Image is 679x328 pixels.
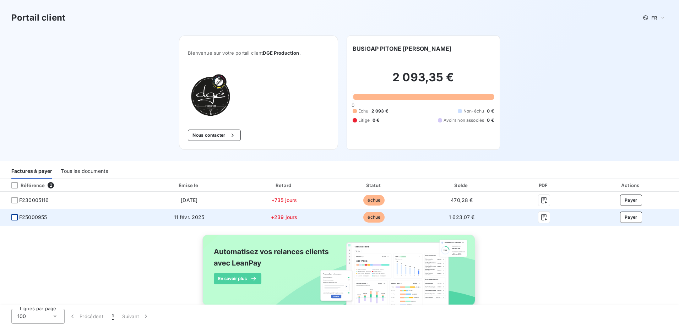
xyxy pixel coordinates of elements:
button: Payer [620,212,642,223]
span: 470,28 € [451,197,473,203]
span: 0 € [487,108,494,114]
span: Bienvenue sur votre portail client . [188,50,329,56]
span: Non-échu [463,108,484,114]
button: Payer [620,195,642,206]
span: +735 jours [271,197,297,203]
span: Litige [358,117,370,124]
span: F230005116 [19,197,49,204]
button: Précédent [65,309,108,324]
span: 1 [112,313,114,320]
span: [DATE] [181,197,197,203]
span: échue [363,212,385,223]
div: Factures à payer [11,164,52,179]
h3: Portail client [11,11,65,24]
span: +239 jours [271,214,298,220]
span: échue [363,195,385,206]
div: Statut [331,182,417,189]
span: 2 [48,182,54,188]
button: Suivant [118,309,154,324]
div: Solde [420,182,504,189]
span: 0 € [373,117,379,124]
div: Référence [6,182,45,188]
h2: 2 093,35 € [353,70,494,92]
img: banner [196,230,483,318]
span: DGE Production [263,50,299,56]
div: Tous les documents [61,164,108,179]
div: Émise le [141,182,237,189]
span: 100 [17,313,26,320]
span: 2 093 € [371,108,388,114]
h6: BUSIGAP PITONE [PERSON_NAME] [353,44,451,53]
span: 0 [352,102,354,108]
button: Nous contacter [188,130,240,141]
div: Actions [584,182,678,189]
span: Échu [358,108,369,114]
span: Avoirs non associés [444,117,484,124]
div: PDF [506,182,581,189]
div: Retard [240,182,328,189]
button: 1 [108,309,118,324]
span: FR [651,15,657,21]
span: 0 € [487,117,494,124]
span: 11 févr. 2025 [174,214,205,220]
span: 1 623,07 € [449,214,475,220]
span: F25000955 [19,214,47,221]
img: Company logo [188,73,233,118]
